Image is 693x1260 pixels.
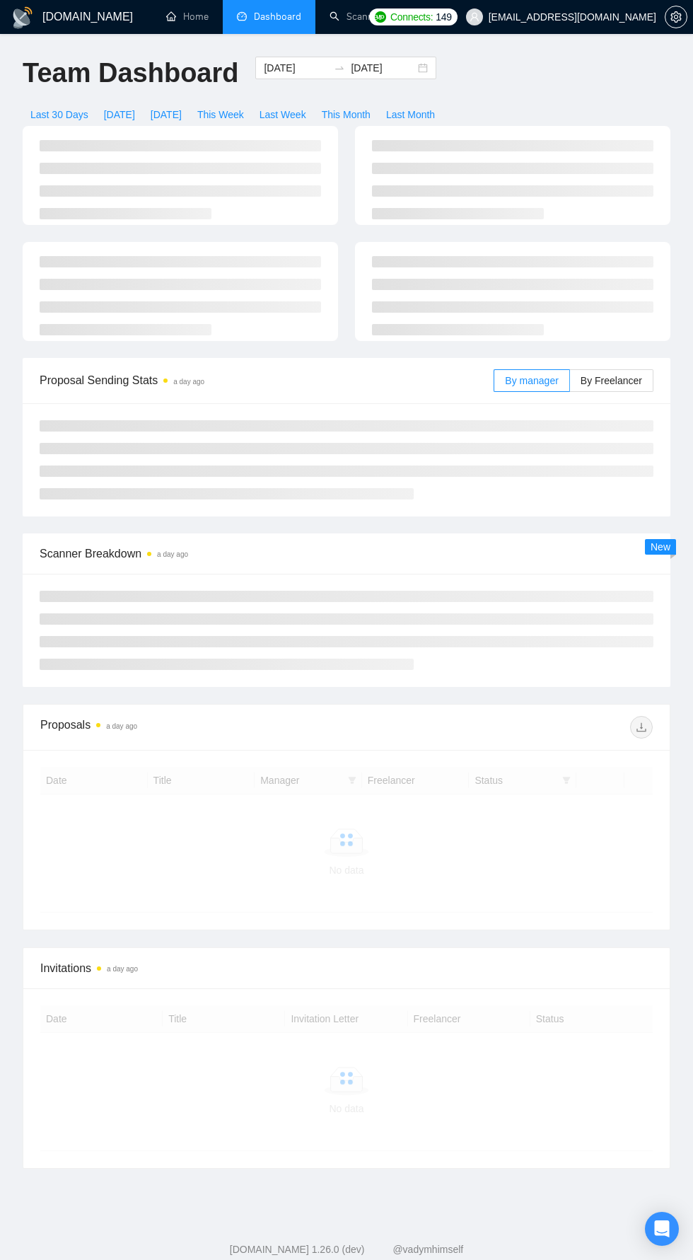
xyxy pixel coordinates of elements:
[252,103,314,126] button: Last Week
[106,722,137,730] time: a day ago
[665,11,687,23] a: setting
[505,375,558,386] span: By manager
[390,9,433,25] span: Connects:
[581,375,642,386] span: By Freelancer
[107,965,138,973] time: a day ago
[40,959,653,977] span: Invitations
[23,57,238,90] h1: Team Dashboard
[23,103,96,126] button: Last 30 Days
[151,107,182,122] span: [DATE]
[230,1244,365,1255] a: [DOMAIN_NAME] 1.26.0 (dev)
[334,62,345,74] span: to
[470,12,479,22] span: user
[40,716,346,739] div: Proposals
[665,11,687,23] span: setting
[11,6,34,29] img: logo
[651,541,670,553] span: New
[30,107,88,122] span: Last 30 Days
[330,11,382,23] a: searchScanner
[104,107,135,122] span: [DATE]
[322,107,371,122] span: This Month
[392,1244,463,1255] a: @vadymhimself
[40,371,494,389] span: Proposal Sending Stats
[378,103,443,126] button: Last Month
[190,103,252,126] button: This Week
[260,107,306,122] span: Last Week
[143,103,190,126] button: [DATE]
[96,103,143,126] button: [DATE]
[351,60,415,76] input: End date
[386,107,435,122] span: Last Month
[436,9,451,25] span: 149
[254,11,301,23] span: Dashboard
[645,1212,679,1246] div: Open Intercom Messenger
[237,11,247,21] span: dashboard
[157,550,188,558] time: a day ago
[665,6,687,28] button: setting
[197,107,244,122] span: This Week
[173,378,204,386] time: a day ago
[166,11,209,23] a: homeHome
[264,60,328,76] input: Start date
[334,62,345,74] span: swap-right
[314,103,378,126] button: This Month
[40,545,653,562] span: Scanner Breakdown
